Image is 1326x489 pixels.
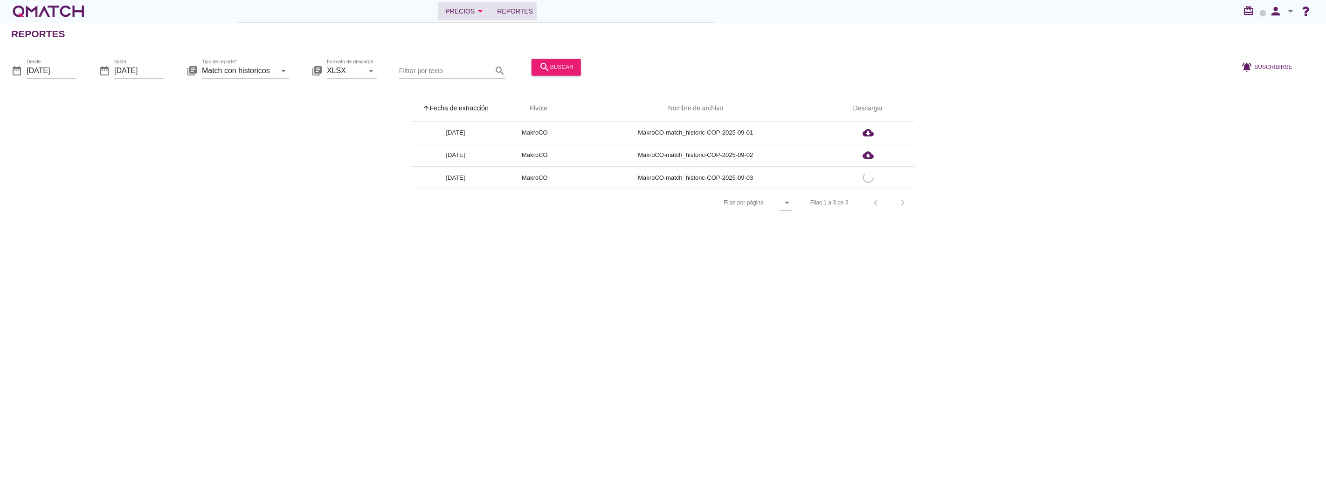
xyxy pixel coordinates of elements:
[11,65,22,76] i: date_range
[539,61,573,73] div: buscar
[1285,6,1296,17] i: arrow_drop_down
[278,65,289,76] i: arrow_drop_down
[411,166,500,189] td: [DATE]
[570,95,822,122] th: Nombre de archivo: Not sorted.
[539,61,550,73] i: search
[822,95,915,122] th: Descargar: Not sorted.
[570,166,822,189] td: MakroCO-match_historic-COP-2025-09-03
[11,27,65,41] h2: Reportes
[1242,61,1255,73] i: notifications_active
[327,63,364,78] input: Formato de descarga
[186,65,198,76] i: library_books
[494,65,505,76] i: search
[781,197,793,208] i: arrow_drop_down
[1255,63,1292,71] span: Suscribirse
[1266,5,1285,18] i: person
[1234,59,1300,75] button: Suscribirse
[11,2,86,20] a: white-qmatch-logo
[114,63,164,78] input: hasta
[500,122,570,144] td: MakroCO
[445,6,486,17] div: Precios
[863,149,874,161] i: cloud_download
[500,166,570,189] td: MakroCO
[570,144,822,166] td: MakroCO-match_historic-COP-2025-09-02
[27,63,76,78] input: Desde
[475,6,486,17] i: arrow_drop_down
[366,65,377,76] i: arrow_drop_down
[1243,5,1258,16] i: redeem
[493,2,537,20] a: Reportes
[411,122,500,144] td: [DATE]
[532,59,581,75] button: buscar
[411,95,500,122] th: Fecha de extracción: Sorted ascending. Activate to sort descending.
[500,144,570,166] td: MakroCO
[570,122,822,144] td: MakroCO-match_historic-COP-2025-09-01
[863,127,874,138] i: cloud_download
[399,63,492,78] input: Filtrar por texto
[438,2,493,20] button: Precios
[810,198,849,207] div: Filas 1 a 3 de 3
[311,65,323,76] i: library_books
[202,63,276,78] input: Tipo de reporte*
[497,6,533,17] span: Reportes
[422,104,430,112] i: arrow_upward
[631,189,793,216] div: Filas por página
[99,65,110,76] i: date_range
[500,95,570,122] th: Pivote: Not sorted. Activate to sort ascending.
[411,144,500,166] td: [DATE]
